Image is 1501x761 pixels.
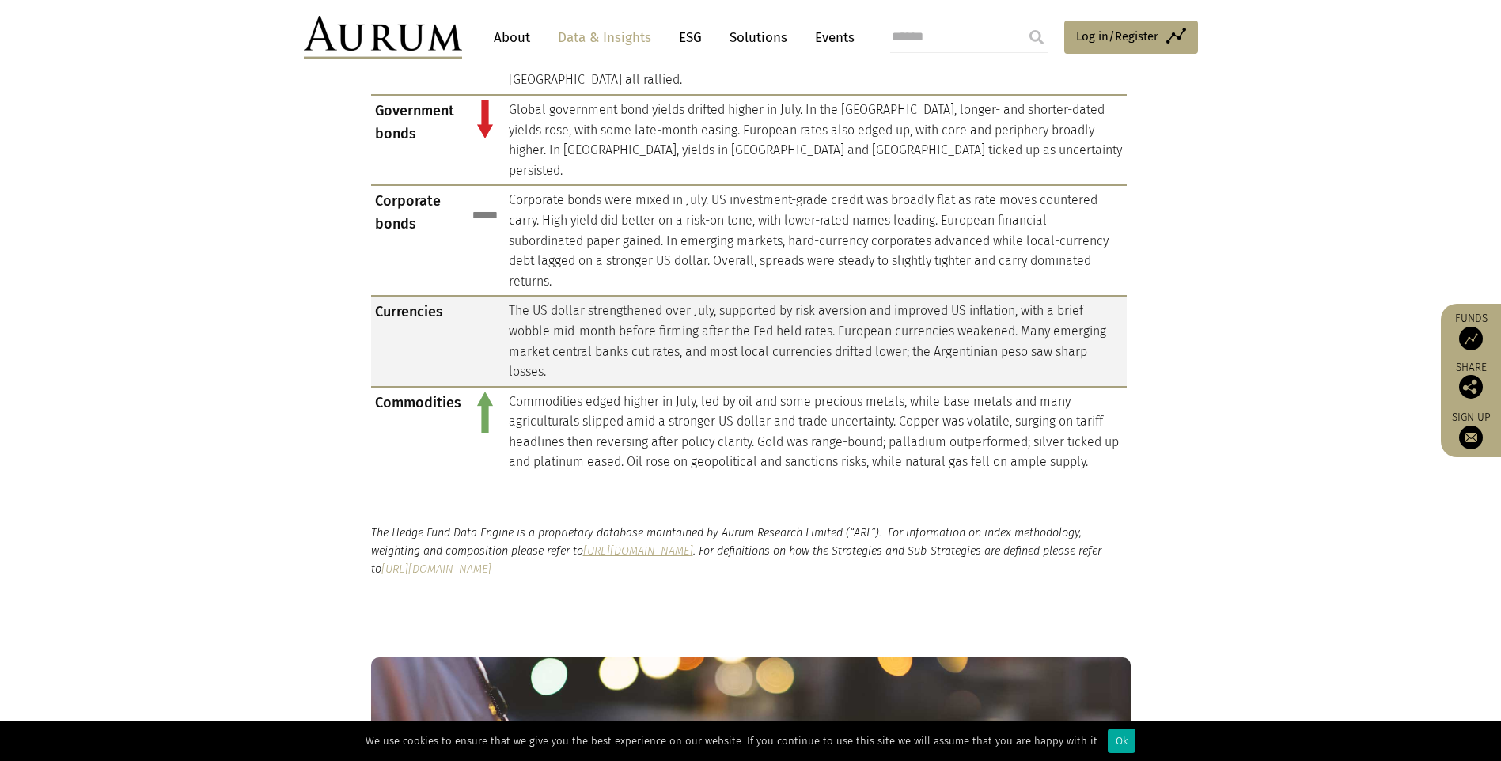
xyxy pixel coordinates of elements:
a: Funds [1449,312,1493,350]
img: Sign up to our newsletter [1459,426,1483,449]
a: [URL][DOMAIN_NAME] [583,544,693,558]
td: Corporate bonds were mixed in July. US investment-grade credit was broadly flat as rate moves cou... [505,185,1127,296]
td: Corporate bonds [371,185,465,296]
img: Access Funds [1459,327,1483,350]
a: Solutions [722,23,795,52]
td: Commodities [371,387,465,476]
img: Aurum [304,16,462,59]
a: [URL][DOMAIN_NAME] [381,562,491,576]
img: Share this post [1459,375,1483,399]
td: Global government bond yields drifted higher in July. In the [GEOGRAPHIC_DATA], longer- and short... [505,95,1127,185]
td: Commodities edged higher in July, led by oil and some precious metals, while base metals and many... [505,387,1127,476]
a: About [486,23,538,52]
div: Ok [1108,729,1135,753]
div: Share [1449,362,1493,399]
a: Sign up [1449,411,1493,449]
a: Data & Insights [550,23,659,52]
a: ESG [671,23,710,52]
span: Log in/Register [1076,27,1158,46]
a: Events [807,23,855,52]
p: The Hedge Fund Data Engine is a proprietary database maintained by Aurum Research Limited (“ARL”)... [371,524,1131,578]
td: Currencies [371,296,465,386]
td: Government bonds [371,95,465,185]
td: The US dollar strengthened over July, supported by risk aversion and improved US inflation, with ... [505,296,1127,386]
a: Log in/Register [1064,21,1198,54]
input: Submit [1021,21,1052,53]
